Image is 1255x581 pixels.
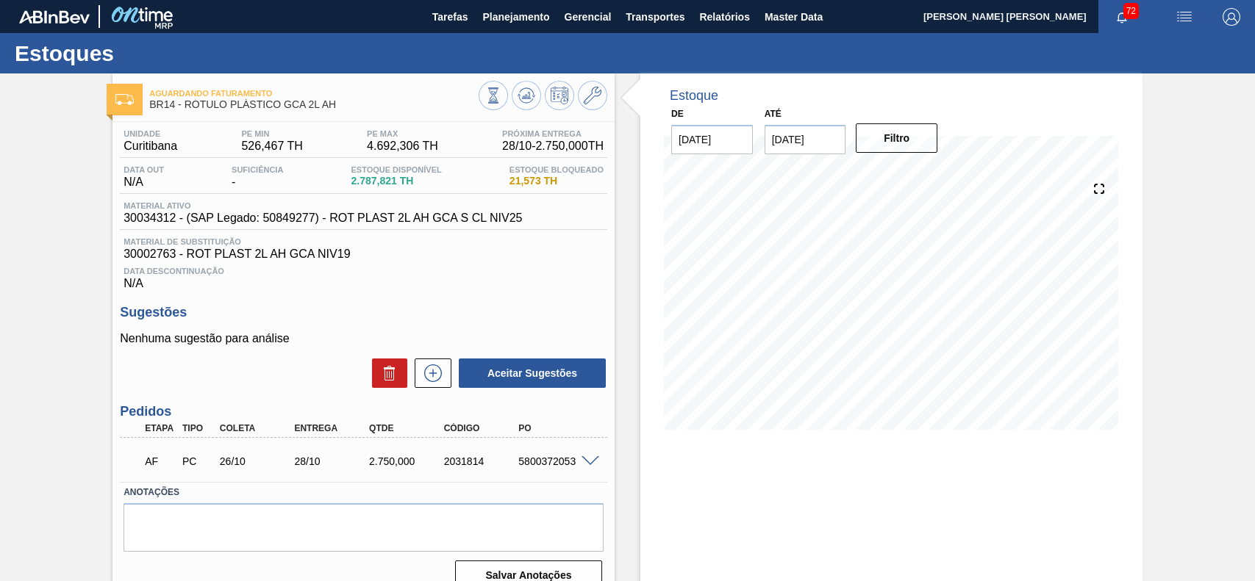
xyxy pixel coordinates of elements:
label: Anotações [124,482,604,503]
span: Curitibana [124,140,177,153]
span: Próxima Entrega [502,129,604,138]
span: 30034312 - (SAP Legado: 50849277) - ROT PLAST 2L AH GCA S CL NIV25 [124,212,522,225]
img: userActions [1176,8,1193,26]
button: Aceitar Sugestões [459,358,606,388]
img: Logout [1223,8,1240,26]
span: Data Descontinuação [124,267,604,275]
span: 30002763 - ROT PLAST 2L AH GCA NIV19 [124,248,604,261]
label: Até [765,109,782,119]
button: Notificações [1098,7,1145,27]
span: 4.692,306 TH [367,140,438,153]
h1: Estoques [15,45,276,62]
span: Tarefas [432,8,468,26]
p: Nenhuma sugestão para análise [120,332,607,345]
div: Coleta [216,423,299,433]
span: Master Data [765,8,823,26]
div: Aguardando Faturamento [141,445,179,477]
div: - [228,165,287,189]
input: dd/mm/yyyy [765,125,846,154]
div: N/A [120,165,168,189]
div: Tipo [179,423,217,433]
button: Atualizar Gráfico [512,81,541,110]
span: BR14 - RÓTULO PLÁSTICO GCA 2L AH [149,99,479,110]
button: Filtro [856,123,937,153]
div: Etapa [141,423,179,433]
span: PE MIN [241,129,302,138]
div: Pedido de Compra [179,455,217,467]
span: Transportes [626,8,684,26]
div: 2031814 [440,455,523,467]
span: Planejamento [482,8,549,26]
span: Relatórios [699,8,749,26]
button: Ir ao Master Data / Geral [578,81,607,110]
div: Estoque [670,88,718,104]
div: Excluir Sugestões [365,358,407,388]
div: Qtde [365,423,448,433]
span: 2.787,821 TH [351,176,441,187]
div: Entrega [290,423,373,433]
div: 28/10/2025 [290,455,373,467]
button: Visão Geral dos Estoques [479,81,508,110]
span: Estoque Disponível [351,165,441,174]
span: Unidade [124,129,177,138]
div: 26/10/2025 [216,455,299,467]
div: Nova sugestão [407,358,451,388]
button: Programar Estoque [545,81,574,110]
span: 526,467 TH [241,140,302,153]
div: 2.750,000 [365,455,448,467]
span: PE MAX [367,129,438,138]
img: Ícone [115,94,134,105]
span: Material ativo [124,201,522,210]
span: Data out [124,165,164,174]
span: 21,573 TH [509,176,604,187]
img: TNhmsLtSVTkK8tSr43FrP2fwEKptu5GPRR3wAAAABJRU5ErkJggg== [19,10,90,24]
div: Código [440,423,523,433]
div: PO [515,423,598,433]
label: De [671,109,684,119]
div: N/A [120,261,607,290]
p: AF [145,455,176,467]
input: dd/mm/yyyy [671,125,753,154]
div: Aceitar Sugestões [451,357,607,389]
h3: Pedidos [120,404,607,419]
span: 72 [1123,3,1139,19]
span: 28/10 - 2.750,000 TH [502,140,604,153]
span: Aguardando Faturamento [149,89,479,98]
span: Estoque Bloqueado [509,165,604,174]
h3: Sugestões [120,305,607,320]
span: Suficiência [232,165,283,174]
span: Material de Substituição [124,237,604,246]
div: 5800372053 [515,455,598,467]
span: Gerencial [565,8,612,26]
